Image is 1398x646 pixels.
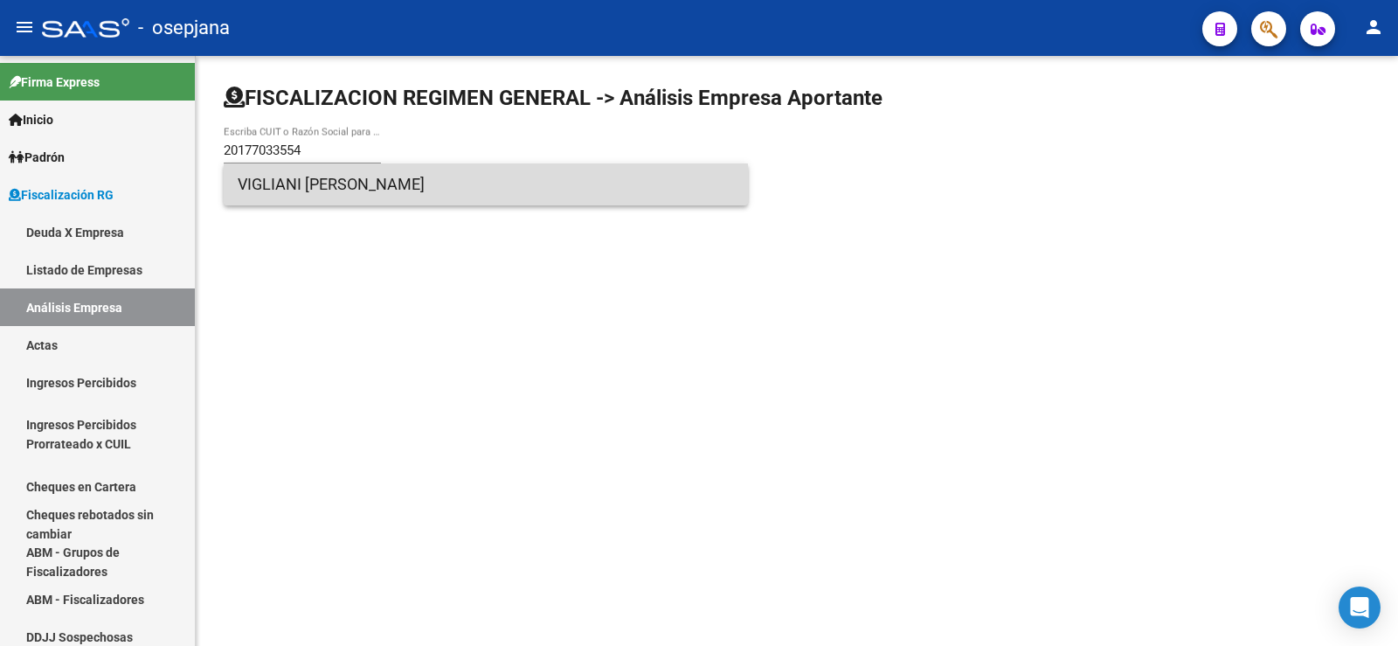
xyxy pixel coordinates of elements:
[1363,17,1384,38] mat-icon: person
[14,17,35,38] mat-icon: menu
[238,163,734,205] span: VIGLIANI [PERSON_NAME]
[138,9,230,47] span: - osepjana
[224,84,882,112] h1: FISCALIZACION REGIMEN GENERAL -> Análisis Empresa Aportante
[9,73,100,92] span: Firma Express
[9,110,53,129] span: Inicio
[9,148,65,167] span: Padrón
[9,185,114,205] span: Fiscalización RG
[1339,587,1381,629] div: Open Intercom Messenger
